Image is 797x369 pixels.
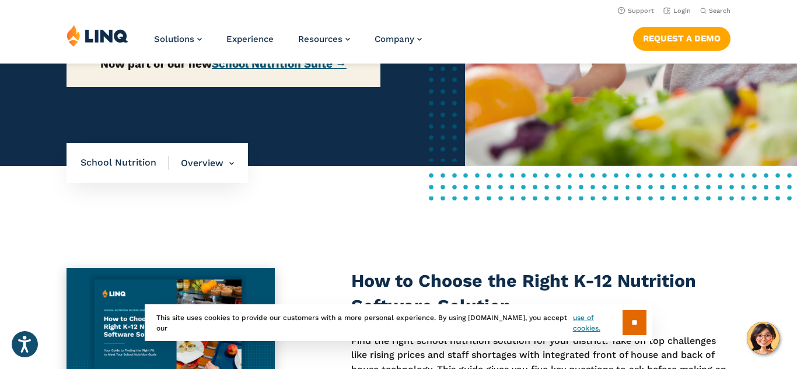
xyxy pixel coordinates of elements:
[212,57,347,71] a: School Nutrition Suite →
[375,34,422,44] a: Company
[351,268,730,318] h3: How to Choose the Right K-12 Nutrition Software Solution
[81,156,169,169] span: School Nutrition
[154,34,202,44] a: Solutions
[747,322,779,354] button: Hello, have a question? Let’s chat.
[633,27,730,50] a: Request a Demo
[169,143,234,184] li: Overview
[154,34,194,44] span: Solutions
[298,34,342,44] span: Resources
[618,7,654,15] a: Support
[100,57,347,71] strong: Now part of our new
[298,34,350,44] a: Resources
[154,24,422,63] nav: Primary Navigation
[663,7,691,15] a: Login
[573,312,623,333] a: use of cookies.
[709,7,730,15] span: Search
[145,304,652,341] div: This site uses cookies to provide our customers with a more personal experience. By using [DOMAIN...
[375,34,414,44] span: Company
[700,6,730,15] button: Open Search Bar
[633,24,730,50] nav: Button Navigation
[226,34,274,44] a: Experience
[67,24,128,47] img: LINQ | K‑12 Software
